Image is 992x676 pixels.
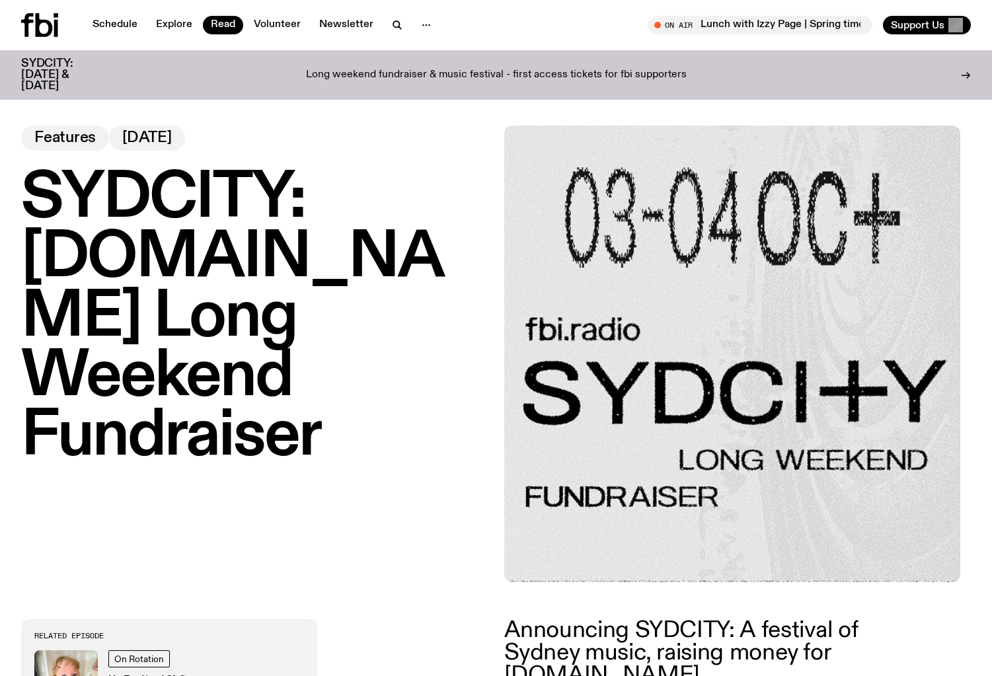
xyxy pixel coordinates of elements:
[246,16,309,34] a: Volunteer
[85,16,145,34] a: Schedule
[891,19,944,31] span: Support Us
[311,16,381,34] a: Newsletter
[34,131,96,145] span: Features
[504,126,960,582] img: Black text on gray background. Reading top to bottom: 03-04 OCT. fbi.radio SYDCITY LONG WEEKEND F...
[21,58,106,92] h3: SYDCITY: [DATE] & [DATE]
[148,16,200,34] a: Explore
[21,169,488,467] h1: SYDCITY: [DOMAIN_NAME] Long Weekend Fundraiser
[122,131,172,145] span: [DATE]
[648,16,872,34] button: On AirLunch with Izzy Page | Spring time is HERE!!!!
[883,16,971,34] button: Support Us
[203,16,243,34] a: Read
[34,632,304,640] h3: Related Episode
[306,69,687,81] p: Long weekend fundraiser & music festival - first access tickets for fbi supporters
